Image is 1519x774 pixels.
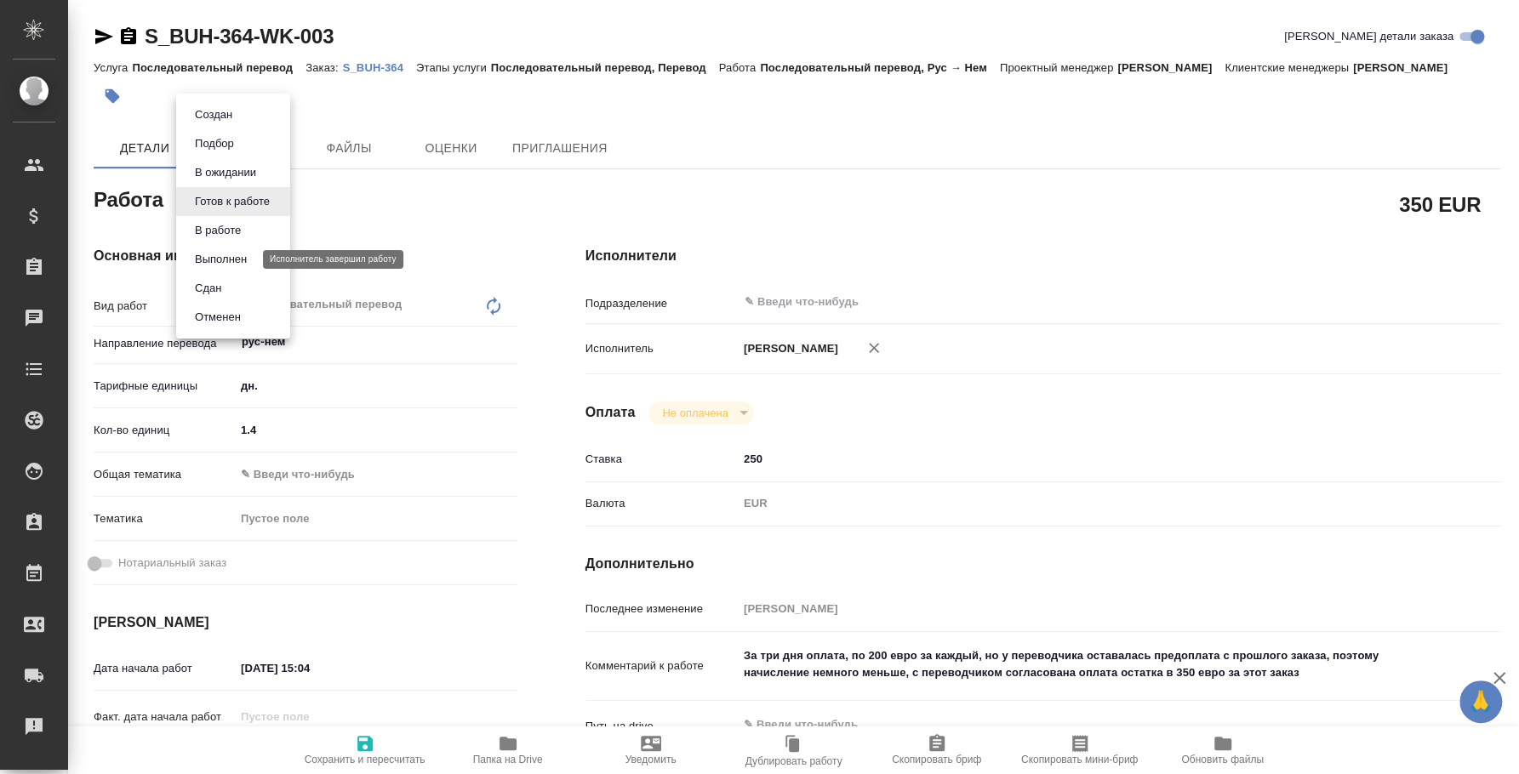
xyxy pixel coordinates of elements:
[190,134,239,153] button: Подбор
[190,105,237,124] button: Создан
[190,163,261,182] button: В ожидании
[190,192,275,211] button: Готов к работе
[190,308,246,327] button: Отменен
[190,279,226,298] button: Сдан
[190,221,246,240] button: В работе
[190,250,252,269] button: Выполнен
